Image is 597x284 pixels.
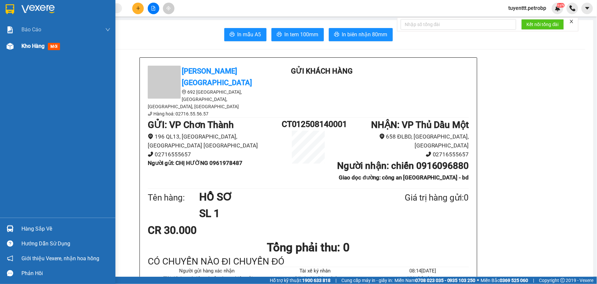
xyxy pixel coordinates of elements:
span: environment [182,90,186,94]
img: warehouse-icon [7,43,14,50]
li: Hàng hoá: 02716.55.56.57 [148,110,267,117]
span: close [569,19,574,24]
span: environment [148,134,153,139]
span: aim [166,6,171,11]
span: printer [230,32,235,38]
span: In tem 100mm [285,30,319,39]
button: printerIn tem 100mm [271,28,324,41]
div: Hướng dẫn sử dụng [21,239,110,249]
h1: Tổng phải thu: 0 [148,238,469,257]
span: Báo cáo [21,25,41,34]
li: 658 ĐLBD, [GEOGRAPHIC_DATA], [GEOGRAPHIC_DATA] [335,132,469,150]
span: environment [379,134,385,139]
span: | [533,277,534,284]
span: Miền Bắc [481,277,528,284]
b: Người nhận : chiến 0916096880 [337,160,469,171]
span: Miền Nam [394,277,476,284]
span: down [105,27,110,32]
span: Cung cấp máy in - giấy in: [341,277,393,284]
div: Tên hàng: [148,191,199,205]
li: 02716555657 [148,150,282,159]
div: Giá trị hàng gửi: 0 [373,191,469,205]
sup: NaN [556,3,565,8]
div: CÓ CHUYẾN NÀO ĐI CHUYẾN ĐÓ [148,257,469,267]
b: NHẬN : VP Thủ Dầu Một [371,119,469,130]
strong: 0708 023 035 - 0935 103 250 [415,278,476,283]
b: [PERSON_NAME][GEOGRAPHIC_DATA] [182,67,252,87]
li: Tài xế ký nhân [269,267,361,275]
span: phone [426,151,431,157]
b: Giao dọc đường: công an [GEOGRAPHIC_DATA] - bd [339,174,469,181]
b: Gửi khách hàng [291,67,353,75]
b: GỬI : VP Chơn Thành [148,119,234,130]
span: phone [148,111,152,116]
span: Kho hàng [21,43,45,49]
span: In mẫu A5 [237,30,261,39]
button: printerIn biên nhận 80mm [329,28,393,41]
li: 08:14[DATE] [377,267,469,275]
span: mới [48,43,60,50]
h1: HỒ SƠ [199,189,373,205]
span: notification [7,255,13,262]
button: aim [163,3,174,14]
li: Người gửi hàng xác nhận [161,267,253,275]
li: VP VP Thủ Dầu Một [46,47,88,54]
strong: 0369 525 060 [500,278,528,283]
div: CR 30.000 [148,222,254,238]
button: plus [132,3,144,14]
li: 196 QL13, [GEOGRAPHIC_DATA], [GEOGRAPHIC_DATA] [GEOGRAPHIC_DATA] [148,132,282,150]
i: (Kí và ghi rõ họ tên) [294,275,336,281]
li: VP VP Chơn Thành [3,47,46,54]
h1: CT012508140001 [282,118,335,131]
span: tuyenttt.petrobp [503,4,552,12]
b: Người gửi : CHỊ HƯỜNG 0961978487 [148,160,242,166]
span: Kết nối tổng đài [527,21,559,28]
img: warehouse-icon [7,225,14,232]
span: question-circle [7,240,13,247]
img: solution-icon [7,26,14,33]
span: file-add [151,6,156,11]
span: message [7,270,13,276]
span: ⚪️ [477,279,479,282]
li: [PERSON_NAME][GEOGRAPHIC_DATA] [3,3,96,39]
span: Giới thiệu Vexere, nhận hoa hồng [21,254,99,263]
button: printerIn mẫu A5 [224,28,267,41]
li: NV nhận hàng [377,275,469,283]
span: Hỗ trợ kỹ thuật: [270,277,330,284]
span: caret-down [584,5,590,11]
button: Kết nối tổng đài [521,19,564,30]
input: Nhập số tổng đài [401,19,516,30]
img: phone-icon [570,5,576,11]
div: Phản hồi [21,268,110,278]
span: phone [148,151,153,157]
h1: SL 1 [199,205,373,222]
img: logo-vxr [6,4,14,14]
span: | [335,277,336,284]
span: printer [334,32,339,38]
li: 692 [GEOGRAPHIC_DATA], [GEOGRAPHIC_DATA], [GEOGRAPHIC_DATA], [GEOGRAPHIC_DATA] [148,88,267,110]
span: plus [136,6,141,11]
div: Hàng sắp về [21,224,110,234]
span: printer [277,32,282,38]
strong: 1900 633 818 [302,278,330,283]
img: icon-new-feature [555,5,561,11]
li: 02716555657 [335,150,469,159]
button: file-add [148,3,159,14]
span: copyright [560,278,565,283]
span: In biên nhận 80mm [342,30,388,39]
button: caret-down [581,3,593,14]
